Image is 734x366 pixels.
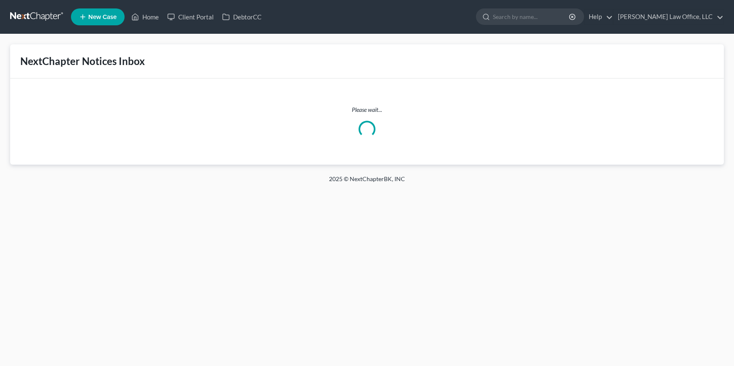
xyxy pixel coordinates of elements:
span: New Case [88,14,117,20]
a: [PERSON_NAME] Law Office, LLC [614,9,723,24]
a: Help [584,9,613,24]
p: Please wait... [17,106,717,114]
a: Client Portal [163,9,218,24]
a: Home [127,9,163,24]
input: Search by name... [493,9,570,24]
div: NextChapter Notices Inbox [20,54,714,68]
div: 2025 © NextChapterBK, INC [126,175,608,190]
a: DebtorCC [218,9,266,24]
